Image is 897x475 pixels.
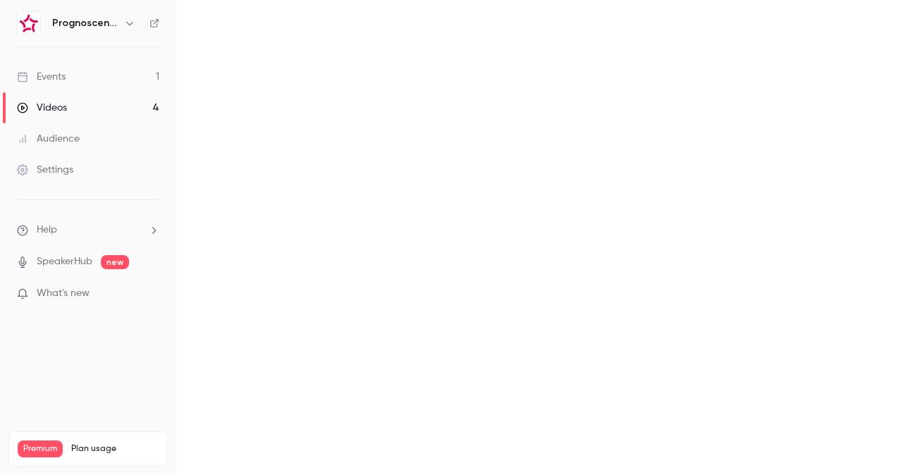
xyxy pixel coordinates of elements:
[17,70,66,84] div: Events
[101,255,129,269] span: new
[142,288,159,300] iframe: Noticeable Trigger
[37,223,57,237] span: Help
[71,443,159,455] span: Plan usage
[17,223,159,237] li: help-dropdown-opener
[17,163,73,177] div: Settings
[37,254,92,269] a: SpeakerHub
[18,440,63,457] span: Premium
[17,132,80,146] div: Audience
[37,286,90,301] span: What's new
[17,101,67,115] div: Videos
[18,12,40,35] img: Prognoscentret | Powered by Hubexo
[52,16,118,30] h6: Prognoscentret | Powered by Hubexo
